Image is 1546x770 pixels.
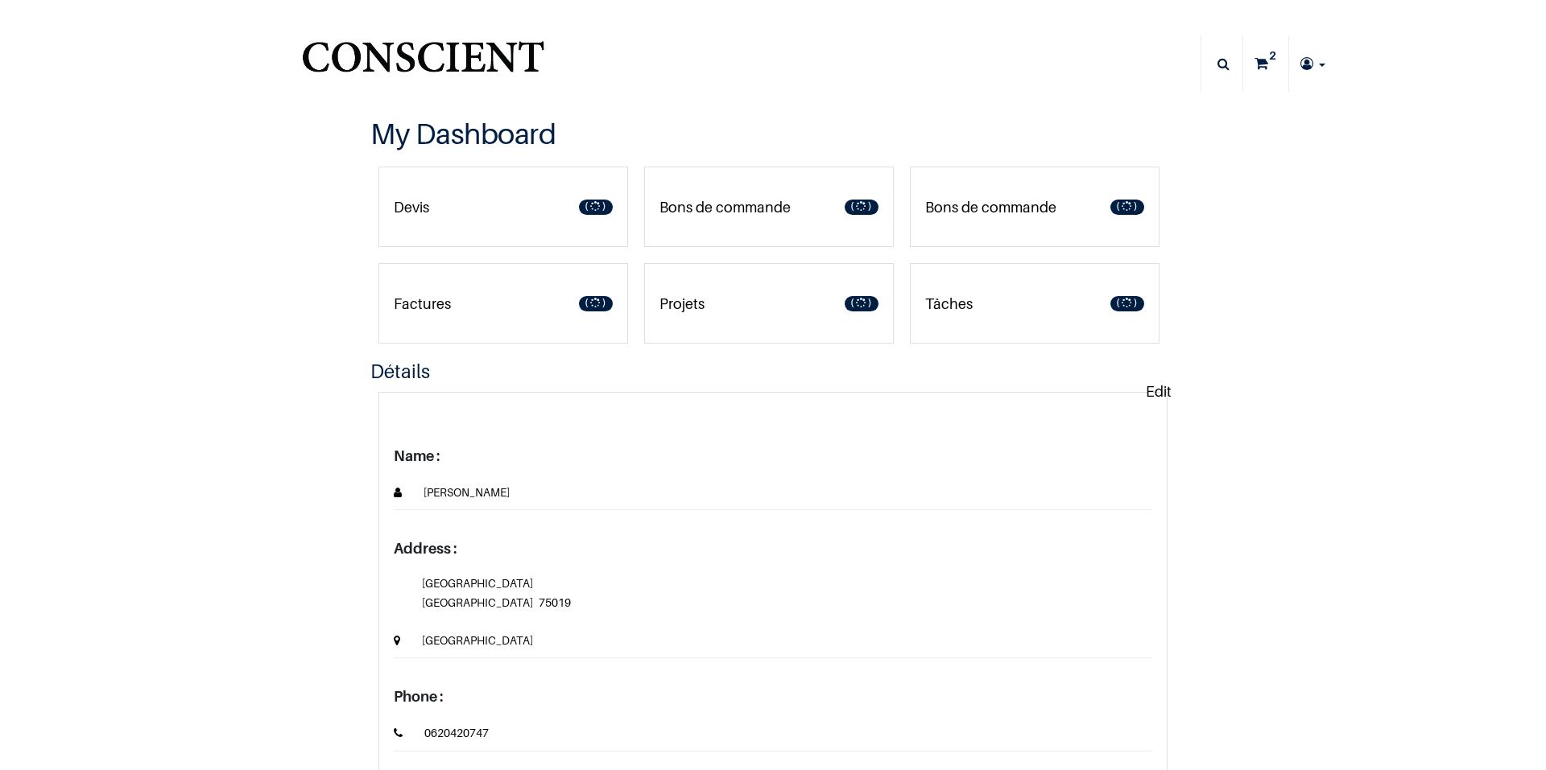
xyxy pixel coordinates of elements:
h4: Détails [370,359,1176,384]
span: [PERSON_NAME] [404,483,510,502]
p: Name : [394,445,1152,467]
a: Edit [1142,365,1176,418]
p: Edit [1146,381,1172,402]
a: Bons de commande [910,167,1159,247]
a: Projets [644,263,894,344]
span: [GEOGRAPHIC_DATA] [422,574,533,593]
span: 75019 [535,593,571,612]
a: Factures [378,263,628,344]
p: Tâches [925,293,973,315]
a: Logo of Conscient [299,32,548,96]
p: Projets [659,293,705,315]
a: Bons de commande [644,167,894,247]
p: Bons de commande [925,196,1056,218]
span: [GEOGRAPHIC_DATA] [422,631,533,650]
a: Devis [378,167,628,247]
p: Address : [394,537,1152,559]
a: 2 [1243,35,1288,92]
sup: 2 [1265,47,1280,64]
span: 0620420747 [405,723,489,743]
a: Tâches [910,263,1159,344]
h3: My Dashboard [370,115,1176,153]
p: Devis [394,196,429,218]
img: Conscient [299,32,548,96]
p: Factures [394,293,451,315]
span: [GEOGRAPHIC_DATA] [422,593,533,612]
p: Bons de commande [659,196,791,218]
p: Phone : [394,686,1152,707]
